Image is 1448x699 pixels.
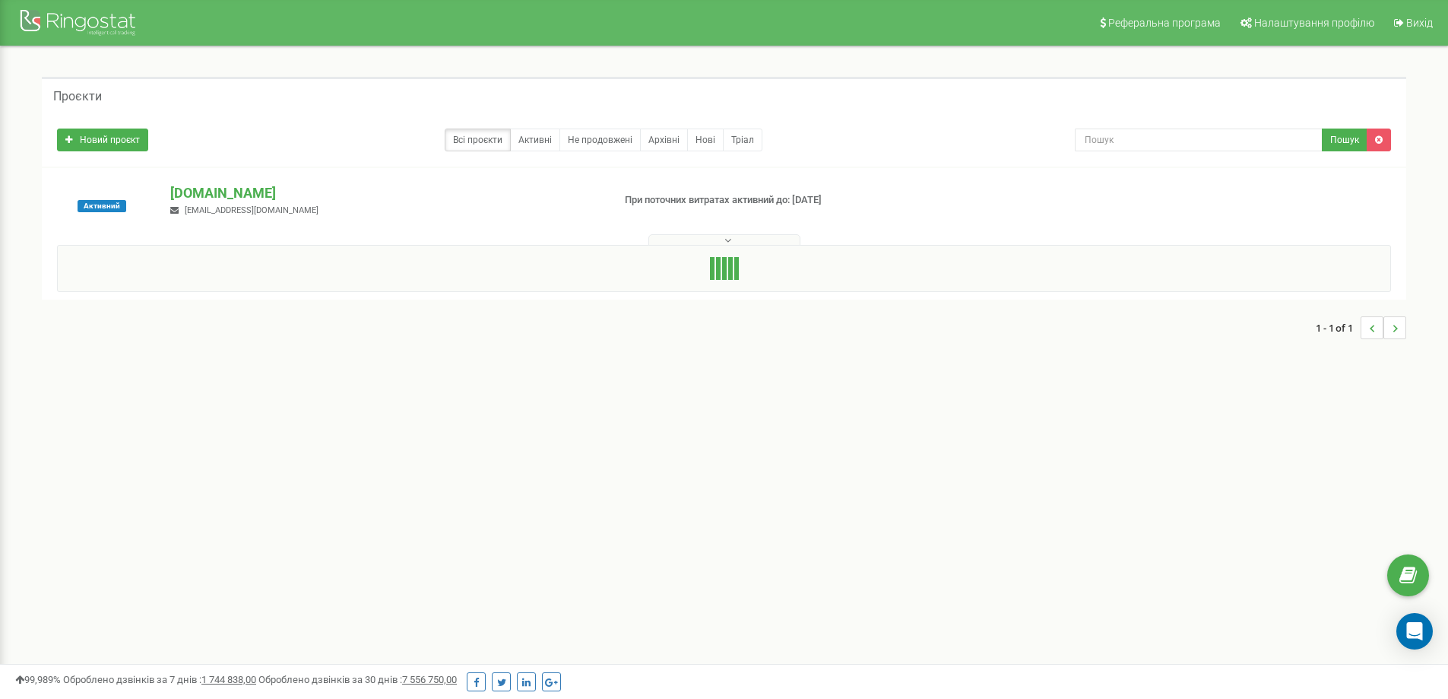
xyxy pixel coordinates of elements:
a: Архівні [640,129,688,151]
span: Активний [78,200,126,212]
a: Не продовжені [559,129,641,151]
span: Вихід [1406,17,1433,29]
a: Нові [687,129,724,151]
span: 99,989% [15,674,61,685]
span: 1 - 1 of 1 [1316,316,1361,339]
p: [DOMAIN_NAME] [170,183,600,203]
span: [EMAIL_ADDRESS][DOMAIN_NAME] [185,205,318,215]
input: Пошук [1075,129,1323,151]
a: Новий проєкт [57,129,148,151]
h5: Проєкти [53,90,102,103]
a: Активні [510,129,560,151]
u: 7 556 750,00 [402,674,457,685]
p: При поточних витратах активний до: [DATE] [625,193,941,208]
div: Open Intercom Messenger [1396,613,1433,650]
u: 1 744 838,00 [201,674,256,685]
a: Тріал [723,129,762,151]
span: Налаштування профілю [1254,17,1374,29]
span: Оброблено дзвінків за 30 днів : [258,674,457,685]
button: Пошук [1322,129,1367,151]
span: Реферальна програма [1108,17,1221,29]
nav: ... [1316,301,1406,354]
a: Всі проєкти [445,129,511,151]
span: Оброблено дзвінків за 7 днів : [63,674,256,685]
